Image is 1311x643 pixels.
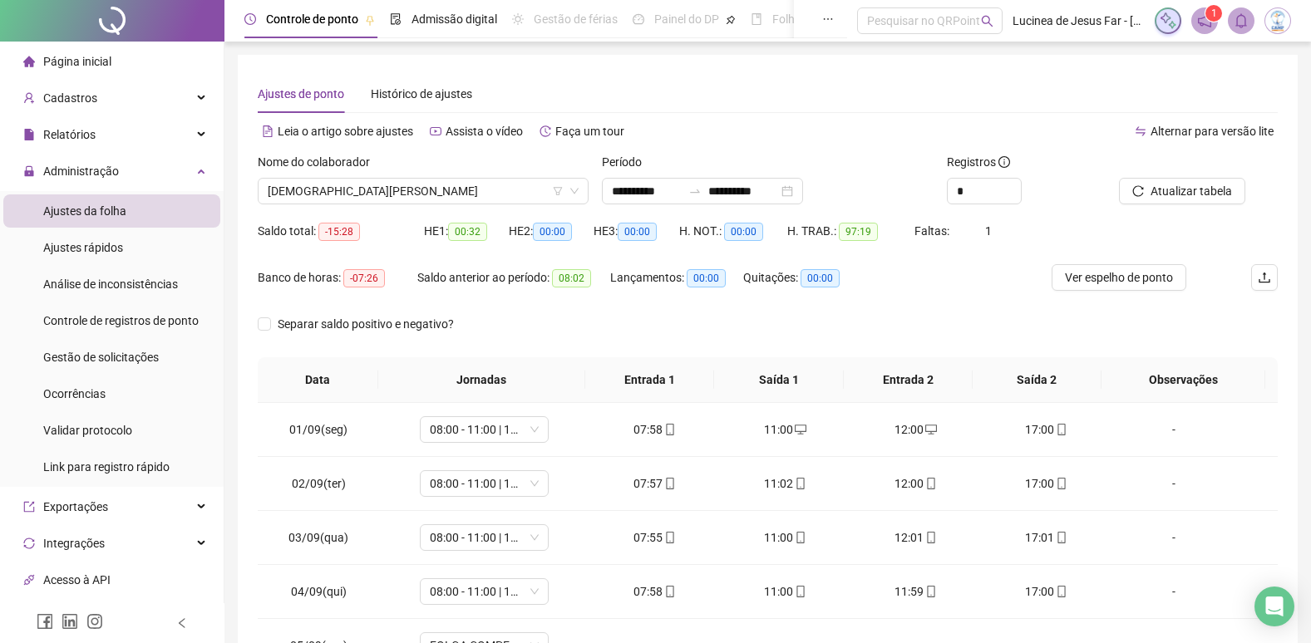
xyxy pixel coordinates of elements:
span: mobile [793,478,806,489]
span: user-add [23,92,35,104]
div: 17:00 [994,582,1098,601]
div: 11:59 [864,582,968,601]
span: mobile [663,532,676,543]
span: to [688,184,702,198]
div: H. TRAB.: [787,222,914,241]
span: Ajustes de ponto [258,87,344,101]
span: mobile [1054,424,1067,435]
span: pushpin [365,15,375,25]
span: 01/09(seg) [289,423,347,436]
span: sun [512,13,524,25]
span: bell [1234,13,1249,28]
span: mobile [1054,478,1067,489]
span: Folha de pagamento [772,12,879,26]
span: instagram [86,613,103,630]
span: 00:00 [724,223,763,241]
sup: 1 [1205,5,1222,22]
span: Faltas: [914,224,952,238]
span: Ocorrências [43,387,106,400]
span: desktop [793,424,806,435]
div: - [1125,420,1223,439]
span: Exportações [43,500,108,513]
span: Página inicial [43,55,111,68]
span: Administração [43,164,119,178]
div: 17:00 [994,420,1098,439]
div: HE 3: [594,222,678,241]
label: Período [602,153,653,171]
span: swap-right [688,184,702,198]
span: Integrações [43,537,105,550]
span: mobile [663,478,676,489]
div: - [1125,582,1223,601]
div: HE 1: [424,222,509,241]
span: 00:00 [687,269,726,287]
span: Admissão digital [412,12,497,26]
span: 1 [1211,7,1217,19]
th: Jornadas [378,357,586,403]
div: 12:01 [864,528,968,547]
div: Saldo total: [258,222,424,241]
span: 08:00 - 11:00 | 12:00 - 17:00 [430,417,539,442]
span: dashboard [633,13,644,25]
span: 00:32 [448,223,487,241]
img: 83834 [1265,8,1290,33]
span: Controle de registros de ponto [43,314,199,327]
span: Histórico de ajustes [371,87,472,101]
span: -07:26 [343,269,385,287]
div: 12:00 [864,420,968,439]
span: book [751,13,762,25]
span: Relatórios [43,128,96,141]
span: linkedin [62,613,78,630]
span: 97:19 [839,223,878,241]
span: 08:00 - 11:00 | 12:00 - 17:00 [430,579,539,604]
div: 17:00 [994,474,1098,493]
button: Ver espelho de ponto [1052,264,1186,291]
span: Registros [947,153,1010,171]
div: Quitações: [743,268,870,287]
button: Atualizar tabela [1119,178,1245,204]
span: 00:00 [533,223,572,241]
span: left [176,617,188,629]
th: Entrada 2 [844,357,973,403]
span: Validar protocolo [43,424,132,437]
div: 11:00 [733,528,837,547]
span: export [23,501,35,513]
span: reload [1132,185,1144,197]
th: Observações [1102,357,1265,403]
span: file-done [390,13,402,25]
span: api [23,574,35,586]
span: mobile [924,478,937,489]
span: Leia o artigo sobre ajustes [278,125,413,138]
span: 08:00 - 11:00 | 12:00 - 17:00 [430,525,539,550]
span: Observações [1115,371,1252,389]
span: filter [553,186,563,196]
span: mobile [924,532,937,543]
span: 08:02 [552,269,591,287]
span: notification [1197,13,1212,28]
span: Controle de ponto [266,12,358,26]
div: Saldo anterior ao período: [417,268,610,287]
span: 00:00 [801,269,840,287]
div: 11:00 [733,582,837,601]
span: Acesso à API [43,573,111,587]
span: Ver espelho de ponto [1065,268,1173,287]
span: 03/09(qua) [288,531,348,544]
div: HE 2: [509,222,594,241]
span: mobile [663,424,676,435]
div: 07:58 [603,420,707,439]
span: search [981,15,993,27]
span: youtube [430,125,441,137]
span: Faça um tour [555,125,624,138]
span: desktop [924,424,937,435]
span: Gestão de solicitações [43,351,159,364]
span: Análise de inconsistências [43,277,178,291]
span: mobile [663,586,676,597]
span: clock-circle [244,13,256,25]
div: 11:02 [733,474,837,493]
span: Gestão de férias [534,12,618,26]
div: - [1125,528,1223,547]
div: 07:57 [603,474,707,493]
th: Saída 2 [973,357,1102,403]
div: 07:55 [603,528,707,547]
span: mobile [924,586,937,597]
